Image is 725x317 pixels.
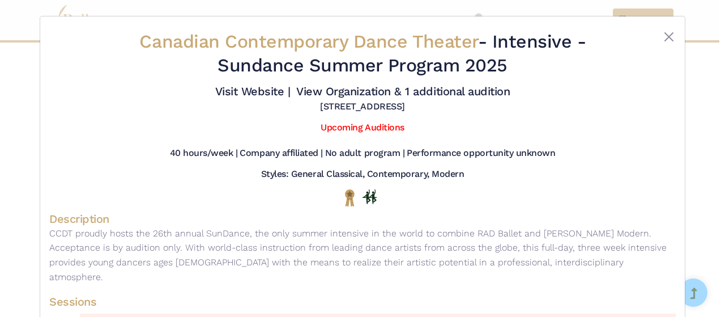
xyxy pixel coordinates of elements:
[325,147,404,159] h5: No adult program |
[170,147,238,159] h5: 40 hours/week |
[139,31,477,52] span: Canadian Contemporary Dance Theater
[320,101,404,113] h5: [STREET_ADDRESS]
[49,294,676,309] h4: Sessions
[321,122,404,133] a: Upcoming Auditions
[240,147,322,159] h5: Company affiliated |
[296,84,510,98] a: View Organization & 1 additional audition
[407,147,555,159] h5: Performance opportunity unknown
[362,189,377,204] img: In Person
[49,212,676,226] h4: Description
[662,30,676,44] button: Close
[492,31,586,52] span: Intensive -
[101,30,624,77] h2: - Sundance Summer Program 2025
[343,189,357,206] img: National
[261,168,464,180] h5: Styles: General Classical, Contemporary, Modern
[215,84,291,98] a: Visit Website |
[49,226,676,284] p: CCDT proudly hosts the 26th annual SunDance, the only summer intensive in the world to combine RA...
